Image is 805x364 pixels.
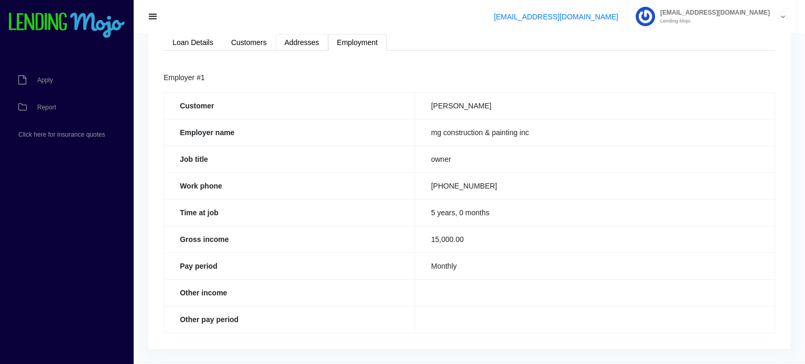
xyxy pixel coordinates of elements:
[164,172,415,199] th: Work phone
[415,226,775,252] td: 15,000.00
[164,279,415,306] th: Other income
[222,34,276,51] a: Customers
[164,72,775,84] div: Employer #1
[328,34,387,51] a: Employment
[415,172,775,199] td: [PHONE_NUMBER]
[37,77,53,83] span: Apply
[164,146,415,172] th: Job title
[415,146,775,172] td: owner
[164,92,415,119] th: Customer
[415,92,775,119] td: [PERSON_NAME]
[636,7,655,26] img: Profile image
[415,119,775,146] td: mg construction & painting inc
[164,199,415,226] th: Time at job
[164,252,415,279] th: Pay period
[164,34,222,51] a: Loan Details
[164,226,415,252] th: Gross income
[655,9,770,16] span: [EMAIL_ADDRESS][DOMAIN_NAME]
[415,199,775,226] td: 5 years, 0 months
[18,131,105,138] span: Click here for insurance quotes
[415,252,775,279] td: Monthly
[164,119,415,146] th: Employer name
[494,13,618,21] a: [EMAIL_ADDRESS][DOMAIN_NAME]
[164,306,415,333] th: Other pay period
[276,34,328,51] a: Addresses
[655,18,770,24] small: Lending Mojo
[37,104,56,111] span: Report
[8,13,126,39] img: logo-small.png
